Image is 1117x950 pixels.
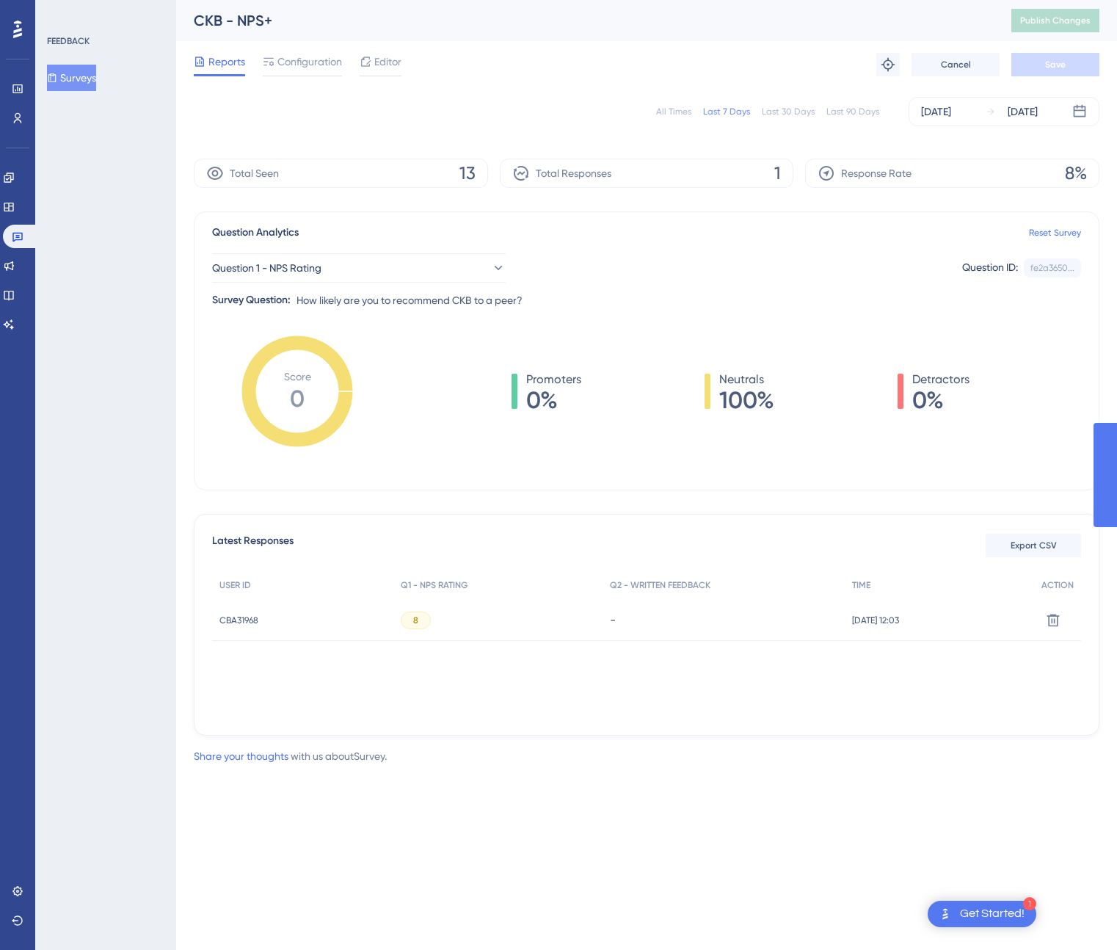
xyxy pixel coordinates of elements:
span: Detractors [912,371,969,388]
span: Promoters [526,371,581,388]
button: Publish Changes [1011,9,1099,32]
span: USER ID [219,579,251,591]
div: FEEDBACK [47,35,90,47]
div: Open Get Started! checklist, remaining modules: 1 [928,901,1036,927]
span: 100% [719,388,774,412]
span: 0% [912,388,969,412]
span: Latest Responses [212,532,294,559]
div: Survey Question: [212,291,291,309]
button: Question 1 - NPS Rating [212,253,506,283]
span: Export CSV [1011,540,1057,551]
div: Question ID: [962,258,1018,278]
img: launcher-image-alternative-text [936,905,954,923]
tspan: 0 [290,385,305,413]
span: Neutrals [719,371,774,388]
span: Response Rate [841,164,912,182]
span: ACTION [1041,579,1074,591]
span: Cancel [941,59,971,70]
span: Save [1045,59,1066,70]
tspan: Score [284,371,311,382]
div: Last 7 Days [703,106,750,117]
span: Question 1 - NPS Rating [212,259,321,277]
span: 1 [774,162,781,185]
button: Export CSV [986,534,1081,557]
span: Reports [208,53,245,70]
span: Configuration [277,53,342,70]
div: Last 30 Days [762,106,815,117]
div: with us about Survey . [194,747,387,765]
span: CBA31968 [219,614,258,626]
span: 0% [526,388,581,412]
a: Share your thoughts [194,750,288,762]
iframe: UserGuiding AI Assistant Launcher [1055,892,1099,936]
div: Get Started! [960,906,1025,922]
span: TIME [852,579,870,591]
button: Cancel [912,53,1000,76]
div: All Times [656,106,691,117]
span: Total Seen [230,164,279,182]
button: Surveys [47,65,96,91]
span: Q1 - NPS RATING [401,579,467,591]
span: Total Responses [536,164,611,182]
span: Editor [374,53,401,70]
div: [DATE] [1008,103,1038,120]
div: [DATE] [921,103,951,120]
span: Publish Changes [1020,15,1091,26]
div: 1 [1023,897,1036,910]
span: 13 [459,162,476,185]
div: Last 90 Days [826,106,879,117]
span: How likely are you to recommend CKB to a peer? [296,291,523,309]
button: Save [1011,53,1099,76]
span: 8 [413,614,418,626]
span: Q2 - WRITTEN FEEDBACK [610,579,710,591]
div: CKB - NPS+ [194,10,975,31]
span: 8% [1065,162,1087,185]
div: fe2a3650... [1030,262,1074,274]
span: Question Analytics [212,224,299,242]
div: - [610,613,838,627]
span: [DATE] 12:03 [852,614,899,626]
a: Reset Survey [1029,227,1081,239]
